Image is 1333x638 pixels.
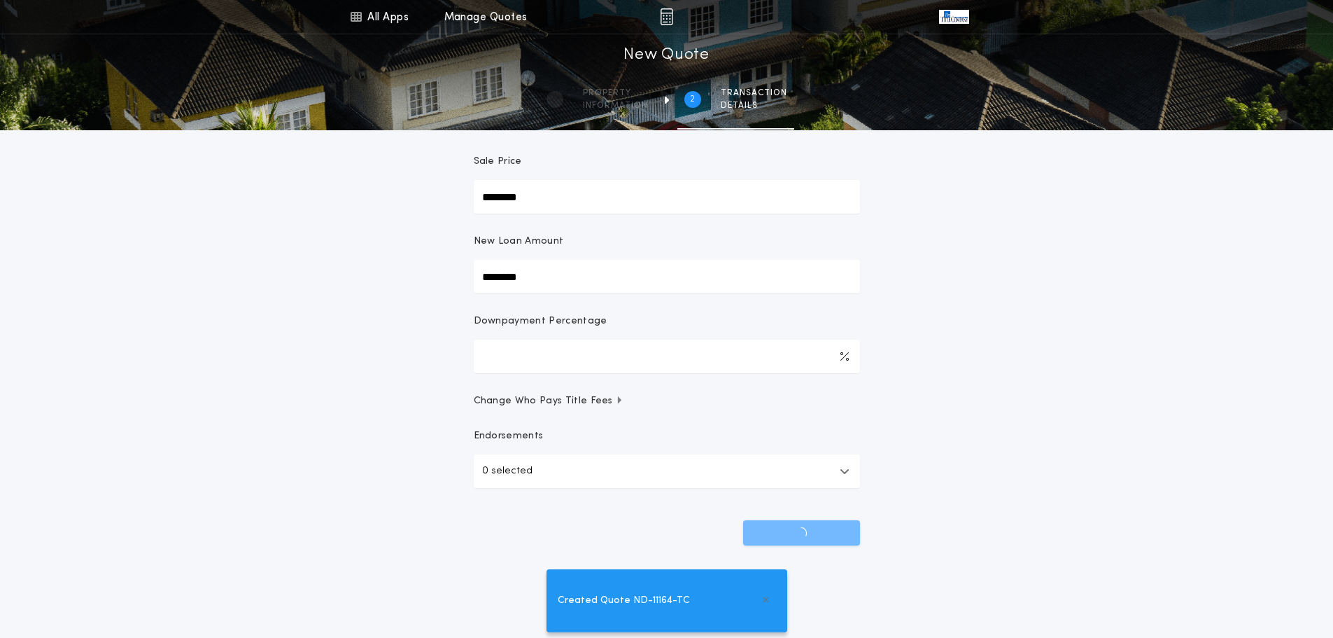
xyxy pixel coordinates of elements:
h2: 2 [690,94,695,105]
input: Downpayment Percentage [474,340,860,373]
p: Downpayment Percentage [474,314,607,328]
p: 0 selected [482,463,533,480]
img: vs-icon [939,10,968,24]
span: Property [583,88,648,99]
input: New Loan Amount [474,260,860,293]
p: New Loan Amount [474,235,564,249]
p: Sale Price [474,155,522,169]
span: Change Who Pays Title Fees [474,394,624,408]
span: details [721,100,787,111]
span: Transaction [721,88,787,99]
span: Created Quote ND-11164-TC [558,593,690,609]
span: information [583,100,648,111]
input: Sale Price [474,180,860,214]
h1: New Quote [623,44,709,67]
img: img [660,8,673,25]
button: 0 selected [474,455,860,488]
p: Endorsements [474,429,860,443]
button: Change Who Pays Title Fees [474,394,860,408]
